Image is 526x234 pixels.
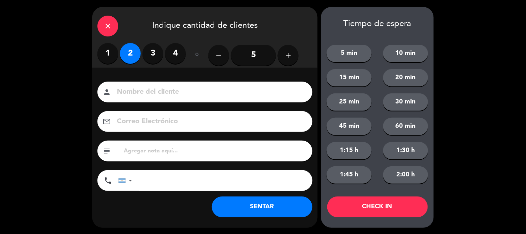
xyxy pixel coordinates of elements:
[212,197,312,217] button: SENTAR
[383,69,428,86] button: 20 min
[165,43,186,64] label: 4
[215,51,223,59] i: remove
[103,147,111,155] i: subject
[327,197,428,217] button: CHECK IN
[97,43,118,64] label: 1
[116,116,303,128] input: Correo Electrónico
[103,117,111,126] i: email
[327,142,372,159] button: 1:15 h
[123,146,307,156] input: Agregar nota aquí...
[92,7,318,43] div: Indique cantidad de clientes
[104,176,112,185] i: phone
[321,19,434,29] div: Tiempo de espera
[186,43,208,67] div: ó
[383,45,428,62] button: 10 min
[383,93,428,111] button: 30 min
[327,118,372,135] button: 45 min
[116,86,303,98] input: Nombre del cliente
[327,166,372,184] button: 1:45 h
[120,43,141,64] label: 2
[383,118,428,135] button: 60 min
[104,22,112,30] i: close
[327,93,372,111] button: 25 min
[327,69,372,86] button: 15 min
[119,170,135,191] div: Argentina: +54
[383,142,428,159] button: 1:30 h
[278,45,299,66] button: add
[103,88,111,96] i: person
[327,45,372,62] button: 5 min
[383,166,428,184] button: 2:00 h
[284,51,292,59] i: add
[208,45,229,66] button: remove
[143,43,163,64] label: 3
